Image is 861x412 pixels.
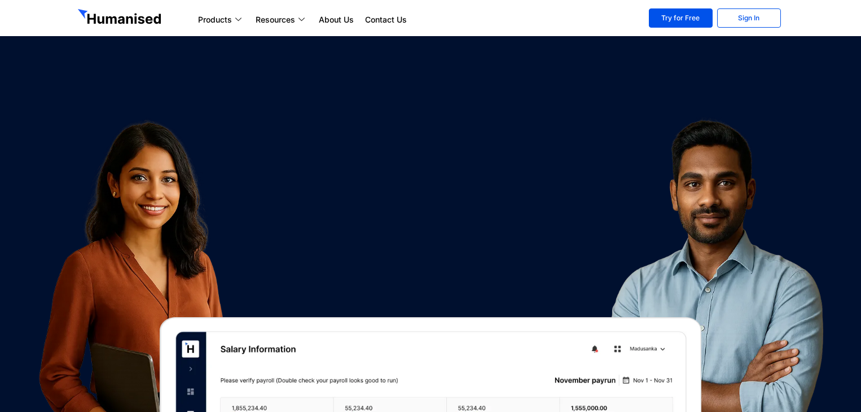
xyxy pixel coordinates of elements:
[192,13,250,27] a: Products
[313,13,359,27] a: About Us
[78,9,164,27] img: GetHumanised Logo
[250,13,313,27] a: Resources
[649,8,713,28] a: Try for Free
[359,13,412,27] a: Contact Us
[717,8,781,28] a: Sign In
